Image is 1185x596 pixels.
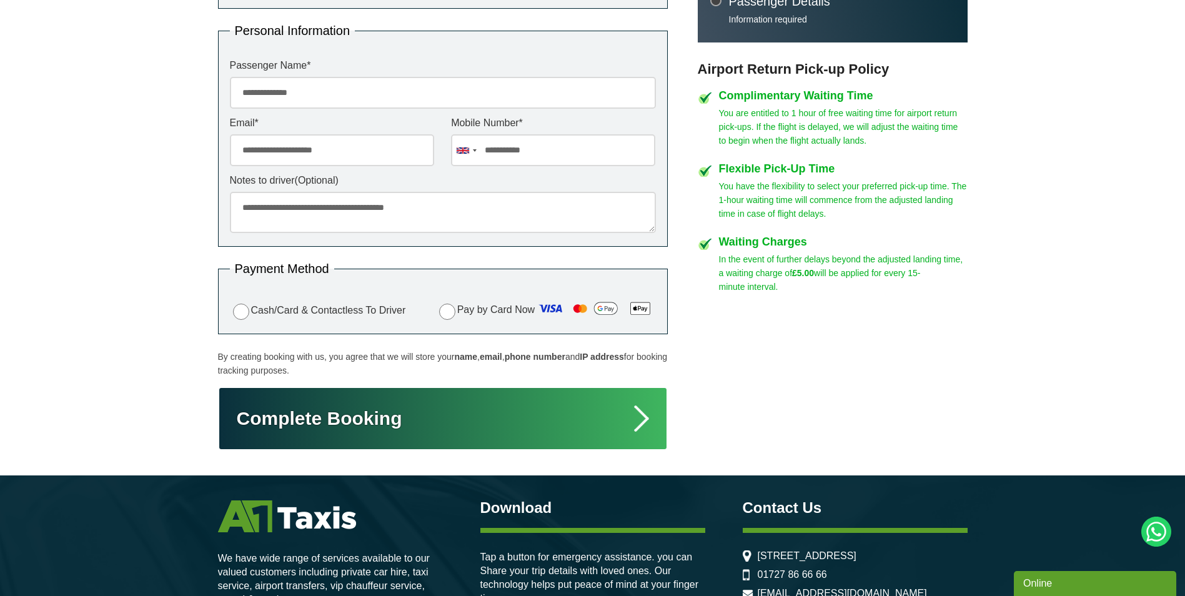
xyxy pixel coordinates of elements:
[719,179,968,221] p: You have the flexibility to select your preferred pick-up time. The 1-hour waiting time will comm...
[230,262,334,275] legend: Payment Method
[1014,569,1179,596] iframe: chat widget
[451,118,655,128] label: Mobile Number
[218,387,668,450] button: Complete Booking
[719,163,968,174] h4: Flexible Pick-Up Time
[230,24,355,37] legend: Personal Information
[758,569,827,580] a: 01727 86 66 66
[230,61,656,71] label: Passenger Name
[743,500,968,515] h3: Contact Us
[230,176,656,186] label: Notes to driver
[452,135,480,166] div: United Kingdom: +44
[719,252,968,294] p: In the event of further delays beyond the adjusted landing time, a waiting charge of will be appl...
[230,302,406,320] label: Cash/Card & Contactless To Driver
[436,299,656,322] label: Pay by Card Now
[230,118,434,128] label: Email
[218,500,356,532] img: A1 Taxis St Albans
[792,268,814,278] strong: £5.00
[743,550,968,562] li: [STREET_ADDRESS]
[719,90,968,101] h4: Complimentary Waiting Time
[580,352,624,362] strong: IP address
[729,14,955,25] p: Information required
[480,500,705,515] h3: Download
[295,175,339,186] span: (Optional)
[719,106,968,147] p: You are entitled to 1 hour of free waiting time for airport return pick-ups. If the flight is del...
[439,304,455,320] input: Pay by Card Now
[218,350,668,377] p: By creating booking with us, you agree that we will store your , , and for booking tracking purpo...
[505,352,565,362] strong: phone number
[480,352,502,362] strong: email
[719,236,968,247] h4: Waiting Charges
[233,304,249,320] input: Cash/Card & Contactless To Driver
[698,61,968,77] h3: Airport Return Pick-up Policy
[454,352,477,362] strong: name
